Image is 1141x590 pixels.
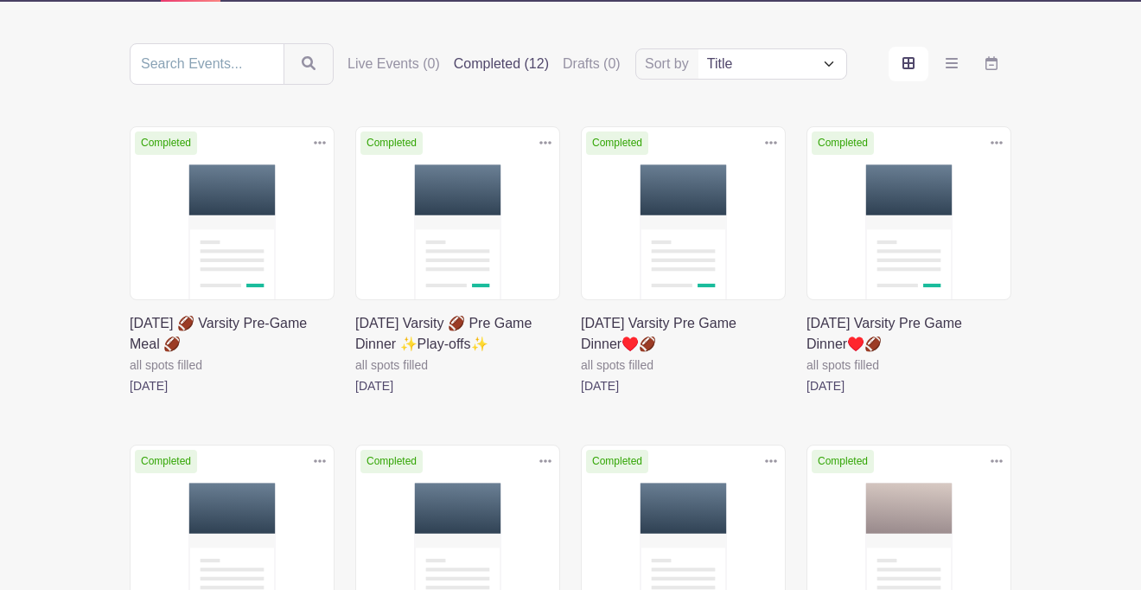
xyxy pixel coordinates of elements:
label: Sort by [645,54,694,74]
div: filters [347,54,621,74]
label: Completed (12) [454,54,549,74]
div: order and view [889,47,1011,81]
label: Drafts (0) [563,54,621,74]
label: Live Events (0) [347,54,440,74]
input: Search Events... [130,43,284,85]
